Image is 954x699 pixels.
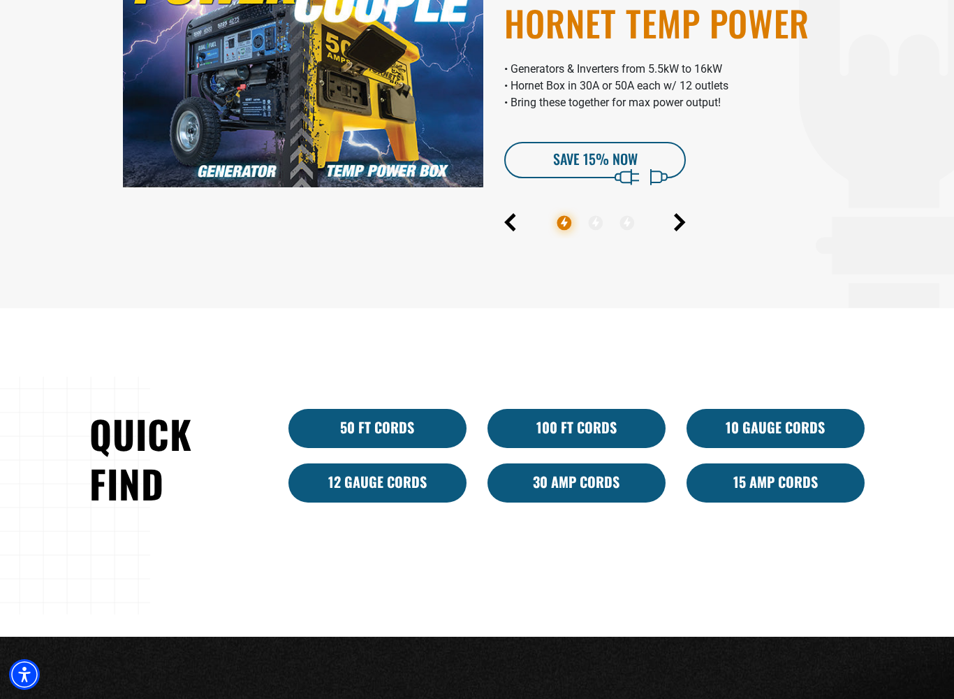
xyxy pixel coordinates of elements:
a: 10 Gauge Cords [687,409,865,448]
a: 100 Ft Cords [487,409,666,448]
a: 12 Gauge Cords [288,463,467,503]
button: Next [674,213,686,231]
a: 15 Amp Cords [687,463,865,503]
a: SAVE 15% Now [504,142,686,178]
button: Previous [504,213,516,231]
h2: Quick Find [89,409,267,508]
div: Accessibility Menu [9,659,40,690]
a: 30 Amp Cords [487,463,666,503]
span: HORNET TEMP POWER [504,1,865,45]
a: 50 ft cords [288,409,467,448]
p: • Generators & Inverters from 5.5kW to 16kW • Hornet Box in 30A or 50A each w/ 12 outlets • Bring... [504,61,865,111]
